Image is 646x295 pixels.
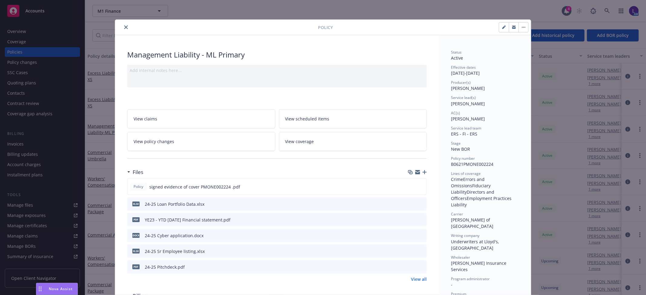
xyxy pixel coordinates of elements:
span: Stage [451,141,461,146]
h3: Files [133,168,143,176]
button: download file [409,232,414,239]
span: Fiduciary Liability [451,183,492,195]
span: Underwriters at Lloyd's, [GEOGRAPHIC_DATA] [451,239,500,251]
span: View policy changes [134,138,174,145]
button: preview file [419,217,424,223]
span: Effective dates [451,65,476,70]
div: [DATE] - [DATE] [451,65,519,76]
span: Wholesaler [451,255,470,260]
div: Management Liability - ML Primary [127,50,427,60]
button: download file [409,248,414,254]
button: Nova Assist [36,283,78,295]
button: preview file [419,264,424,270]
div: 24-25 Pitchdeck.pdf [145,264,185,270]
div: Drag to move [36,283,44,295]
span: pdf [132,217,140,222]
span: Producer(s) [451,80,471,85]
div: 24-25 Sr Employee listing.xlsx [145,248,205,254]
span: Errors and Omissions [451,176,486,188]
button: download file [409,264,414,270]
span: Active [451,55,463,61]
button: preview file [419,232,424,239]
span: Nova Assist [49,286,73,291]
span: Policy [132,184,144,189]
button: close [122,24,130,31]
span: View claims [134,116,157,122]
span: Status [451,50,462,55]
div: Add internal notes here... [130,67,424,74]
span: Directors and Officers [451,189,495,201]
span: [PERSON_NAME] of [GEOGRAPHIC_DATA] [451,217,493,229]
button: preview file [419,201,424,207]
a: View coverage [279,132,427,151]
button: preview file [419,248,424,254]
div: Files [127,168,143,176]
span: signed evidence of cover PMONE002224 .pdf [149,184,240,190]
button: download file [409,217,414,223]
span: Carrier [451,211,463,217]
span: Employment Practices Liability [451,195,513,208]
span: B0621PMONE002224 [451,161,493,167]
div: YE23 - YTD [DATE] Financial statement.pdf [145,217,230,223]
span: [PERSON_NAME] [451,85,485,91]
span: Lines of coverage [451,171,481,176]
a: View all [411,276,427,282]
span: Policy [318,24,333,31]
span: New BOR [451,146,470,152]
div: 24-25 Cyber application.docx [145,232,204,239]
span: AC(s) [451,110,460,116]
span: Program administrator [451,276,490,281]
span: View coverage [285,138,314,145]
span: Service lead team [451,126,481,131]
a: View scheduled items [279,109,427,128]
span: Crime [451,176,463,182]
span: View scheduled items [285,116,330,122]
span: [PERSON_NAME] [451,101,485,107]
button: preview file [419,184,424,190]
button: download file [409,201,414,207]
span: [PERSON_NAME] Insurance Services [451,260,508,272]
span: Service lead(s) [451,95,476,100]
span: - [451,282,452,287]
span: Writing company [451,233,479,238]
span: ERS - FI - ERS [451,131,477,137]
span: Policy number [451,156,475,161]
button: download file [409,184,414,190]
span: [PERSON_NAME] [451,116,485,122]
a: View policy changes [127,132,275,151]
span: xlsx [132,249,140,253]
div: 24-25 Loan Portfolio Data.xlsx [145,201,204,207]
a: View claims [127,109,275,128]
span: xlsx [132,202,140,206]
span: docx [132,233,140,238]
span: pdf [132,264,140,269]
